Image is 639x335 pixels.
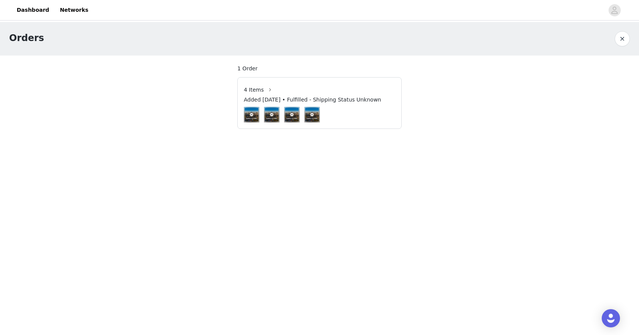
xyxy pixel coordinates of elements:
[284,108,300,122] img: Seattle CityPASS
[611,4,618,16] div: avatar
[602,309,620,327] div: Open Intercom Messenger
[304,108,320,122] img: Seattle CityPASS
[12,2,54,19] a: Dashboard
[55,2,93,19] a: Networks
[244,108,259,122] img: Seattle CityPASS
[237,65,258,73] span: 1 Order
[244,86,264,94] span: 4 Items
[244,96,381,104] span: Added [DATE] • Fulfilled - Shipping Status Unknown
[9,31,44,45] h1: Orders
[264,108,280,122] img: Seattle CityPASS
